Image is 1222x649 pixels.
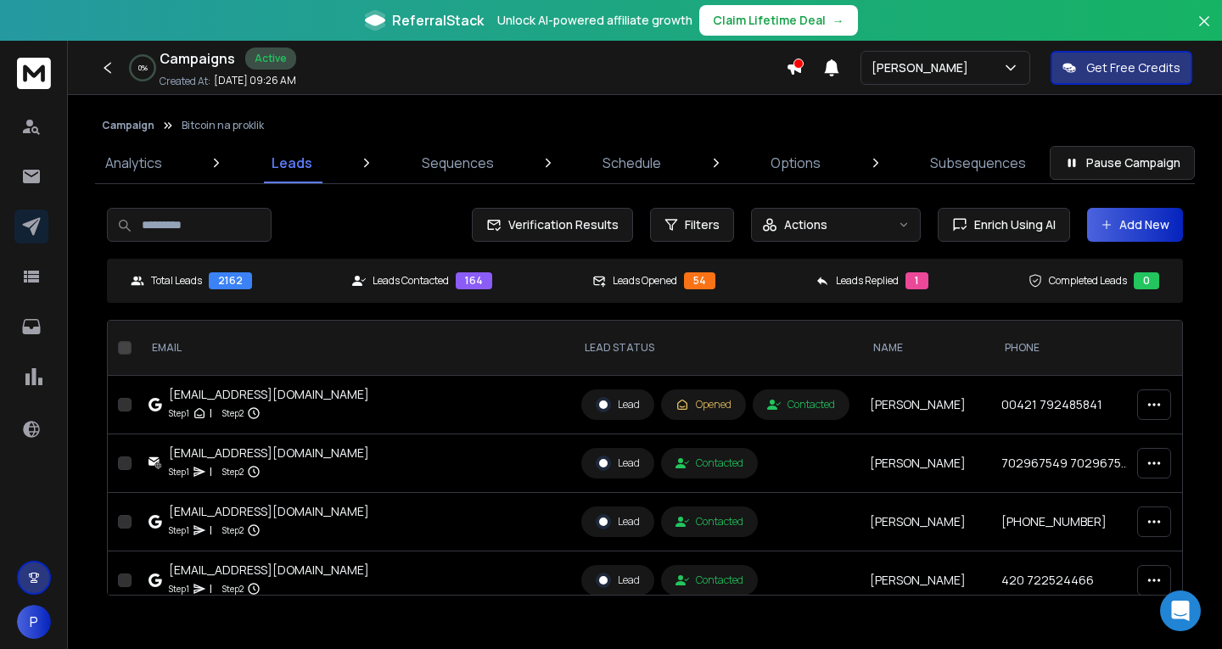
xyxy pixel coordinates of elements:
[596,456,640,471] div: Lead
[771,153,821,173] p: Options
[169,405,189,422] p: Step 1
[210,522,212,539] p: |
[1193,10,1215,51] button: Close banner
[209,272,252,289] div: 2162
[138,63,148,73] p: 0 %
[991,493,1140,551] td: [PHONE_NUMBER]
[675,573,743,587] div: Contacted
[596,573,640,588] div: Lead
[1051,51,1192,85] button: Get Free Credits
[860,434,991,493] td: [PERSON_NAME]
[991,376,1140,434] td: 00421 792485841
[422,153,494,173] p: Sequences
[169,580,189,597] p: Step 1
[684,272,715,289] div: 54
[603,153,661,173] p: Schedule
[596,397,640,412] div: Lead
[685,216,720,233] span: Filters
[17,605,51,639] button: P
[592,143,671,183] a: Schedule
[105,153,162,173] p: Analytics
[169,503,369,520] div: [EMAIL_ADDRESS][DOMAIN_NAME]
[1087,208,1183,242] button: Add New
[675,398,732,411] div: Opened
[675,456,743,470] div: Contacted
[699,5,858,36] button: Claim Lifetime Deal→
[650,208,734,242] button: Filters
[160,48,235,69] h1: Campaigns
[832,12,844,29] span: →
[95,143,172,183] a: Analytics
[836,274,899,288] p: Leads Replied
[1086,59,1180,76] p: Get Free Credits
[392,10,484,31] span: ReferralStack
[760,143,831,183] a: Options
[210,405,212,422] p: |
[596,514,640,529] div: Lead
[991,551,1140,610] td: 420 722524466
[138,321,571,376] th: EMAIL
[1050,146,1195,180] button: Pause Campaign
[169,562,369,579] div: [EMAIL_ADDRESS][DOMAIN_NAME]
[272,153,312,173] p: Leads
[991,434,1140,493] td: 702967549 702967549
[210,580,212,597] p: |
[182,119,264,132] p: Bitcoin na proklik
[1134,272,1159,289] div: 0
[675,515,743,529] div: Contacted
[613,274,677,288] p: Leads Opened
[261,143,322,183] a: Leads
[151,274,202,288] p: Total Leads
[784,216,827,233] p: Actions
[905,272,928,289] div: 1
[860,321,991,376] th: NAME
[160,75,210,88] p: Created At:
[222,405,244,422] p: Step 2
[860,493,991,551] td: [PERSON_NAME]
[767,398,835,411] div: Contacted
[571,321,860,376] th: LEAD STATUS
[373,274,449,288] p: Leads Contacted
[497,12,692,29] p: Unlock AI-powered affiliate growth
[920,143,1036,183] a: Subsequences
[930,153,1026,173] p: Subsequences
[1160,590,1201,631] div: Open Intercom Messenger
[222,522,244,539] p: Step 2
[222,580,244,597] p: Step 2
[872,59,975,76] p: [PERSON_NAME]
[412,143,504,183] a: Sequences
[502,216,619,233] span: Verification Results
[169,445,369,462] div: [EMAIL_ADDRESS][DOMAIN_NAME]
[860,551,991,610] td: [PERSON_NAME]
[1049,274,1127,288] p: Completed Leads
[210,463,212,480] p: |
[245,48,296,70] div: Active
[472,208,633,242] button: Verification Results
[102,119,154,132] button: Campaign
[938,208,1070,242] button: Enrich Using AI
[991,321,1140,376] th: Phone
[214,74,296,87] p: [DATE] 09:26 AM
[169,386,369,403] div: [EMAIL_ADDRESS][DOMAIN_NAME]
[967,216,1056,233] span: Enrich Using AI
[169,522,189,539] p: Step 1
[222,463,244,480] p: Step 2
[860,376,991,434] td: [PERSON_NAME]
[456,272,492,289] div: 164
[169,463,189,480] p: Step 1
